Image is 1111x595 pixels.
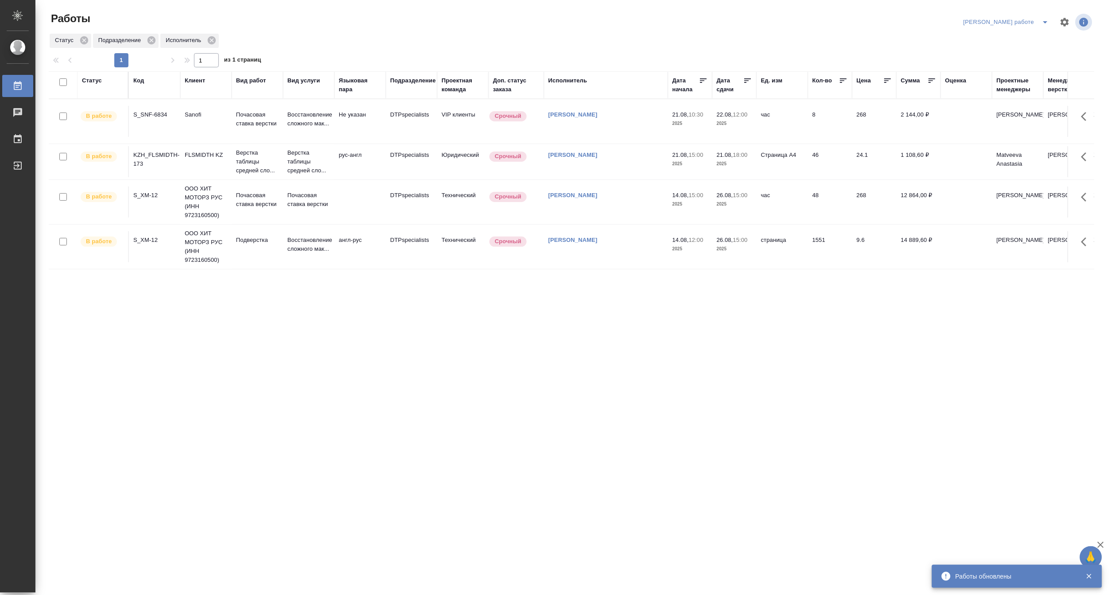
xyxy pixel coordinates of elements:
[86,192,112,201] p: В работе
[897,146,941,177] td: 1 108,60 ₽
[992,106,1044,137] td: [PERSON_NAME]
[133,110,176,119] div: S_SNF-6834
[287,236,330,253] p: Восстановление сложного мак...
[80,191,124,203] div: Исполнитель выполняет работу
[49,12,90,26] span: Работы
[1048,191,1091,200] p: [PERSON_NAME]
[236,148,279,175] p: Верстка таблицы средней сло...
[733,237,748,243] p: 15:00
[757,146,808,177] td: Страница А4
[236,110,279,128] p: Почасовая ставка верстки
[339,76,381,94] div: Языковая пара
[185,110,227,119] p: Sanofi
[185,76,205,85] div: Клиент
[992,231,1044,262] td: [PERSON_NAME]
[717,192,733,198] p: 26.08,
[812,76,832,85] div: Кол-во
[437,187,489,218] td: Технический
[548,152,598,158] a: [PERSON_NAME]
[437,106,489,137] td: VIP клиенты
[55,36,77,45] p: Статус
[1076,106,1097,127] button: Здесь прячутся важные кнопки
[852,187,897,218] td: 268
[1076,14,1094,31] span: Посмотреть информацию
[80,236,124,248] div: Исполнитель выполняет работу
[992,187,1044,218] td: [PERSON_NAME]
[386,187,437,218] td: DTPspecialists
[689,152,703,158] p: 15:00
[808,187,852,218] td: 48
[901,76,920,85] div: Сумма
[852,146,897,177] td: 24.1
[437,146,489,177] td: Юридический
[495,237,521,246] p: Срочный
[717,119,752,128] p: 2025
[133,151,176,168] div: KZH_FLSMIDTH-173
[757,106,808,137] td: час
[495,152,521,161] p: Срочный
[1080,546,1102,568] button: 🙏
[133,236,176,245] div: S_XM-12
[808,231,852,262] td: 1551
[386,106,437,137] td: DTPspecialists
[390,76,436,85] div: Подразделение
[98,36,144,45] p: Подразделение
[672,237,689,243] p: 14.08,
[992,146,1044,177] td: Matveeva Anastasia
[672,76,699,94] div: Дата начала
[185,229,227,264] p: ООО ХИТ МОТОРЗ РУС (ИНН 9723160500)
[133,76,144,85] div: Код
[166,36,204,45] p: Исполнитель
[717,152,733,158] p: 21.08,
[897,106,941,137] td: 2 144,00 ₽
[1076,187,1097,208] button: Здесь прячутся важные кнопки
[852,231,897,262] td: 9.6
[672,152,689,158] p: 21.08,
[80,151,124,163] div: Исполнитель выполняет работу
[897,187,941,218] td: 12 864,00 ₽
[757,231,808,262] td: страница
[672,192,689,198] p: 14.08,
[386,231,437,262] td: DTPspecialists
[672,159,708,168] p: 2025
[1048,151,1091,159] p: [PERSON_NAME]
[82,76,102,85] div: Статус
[548,76,587,85] div: Исполнитель
[672,245,708,253] p: 2025
[442,76,484,94] div: Проектная команда
[224,54,261,67] span: из 1 страниц
[548,192,598,198] a: [PERSON_NAME]
[672,200,708,209] p: 2025
[1076,231,1097,253] button: Здесь прячутся важные кнопки
[334,146,386,177] td: рус-англ
[997,76,1039,94] div: Проектные менеджеры
[808,106,852,137] td: 8
[493,76,540,94] div: Доп. статус заказа
[334,106,386,137] td: Не указан
[717,76,743,94] div: Дата сдачи
[1048,110,1091,119] p: [PERSON_NAME]
[689,192,703,198] p: 15:00
[160,34,219,48] div: Исполнитель
[437,231,489,262] td: Технический
[897,231,941,262] td: 14 889,60 ₽
[733,111,748,118] p: 12:00
[287,110,330,128] p: Восстановление сложного мак...
[86,237,112,246] p: В работе
[86,152,112,161] p: В работе
[133,191,176,200] div: S_XM-12
[672,119,708,128] p: 2025
[548,111,598,118] a: [PERSON_NAME]
[236,191,279,209] p: Почасовая ставка верстки
[672,111,689,118] p: 21.08,
[548,237,598,243] a: [PERSON_NAME]
[1054,12,1076,33] span: Настроить таблицу
[961,15,1054,29] div: split button
[689,111,703,118] p: 10:30
[717,111,733,118] p: 22.08,
[717,245,752,253] p: 2025
[93,34,159,48] div: Подразделение
[236,236,279,245] p: Подверстка
[761,76,783,85] div: Ед. изм
[956,572,1072,581] div: Работы обновлены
